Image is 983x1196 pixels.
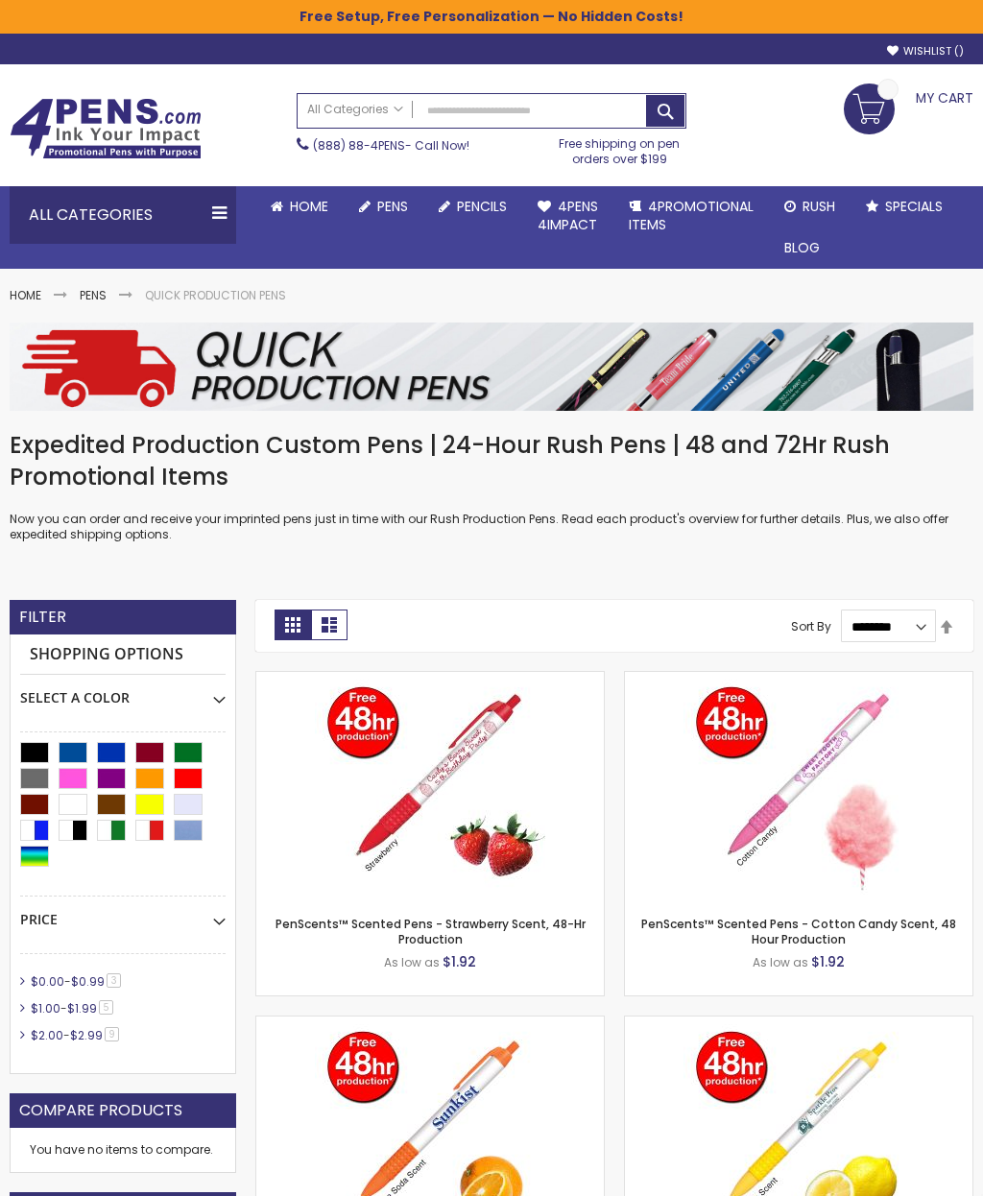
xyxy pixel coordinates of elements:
span: $2.00 [31,1027,63,1043]
span: - Call Now! [313,137,469,154]
span: Pencils [457,197,507,216]
span: 3 [107,973,121,988]
a: PenScents™ Scented Pens - Cotton Candy Scent, 48 Hour Production [683,671,914,687]
span: Rush [803,197,835,216]
a: All Categories [298,94,413,126]
span: Home [290,197,328,216]
a: PenScents™ Scented Pens - Cotton Candy Scent, 48 Hour Production [641,916,956,947]
span: $0.99 [71,973,105,990]
span: All Categories [307,102,403,117]
a: Rush [769,186,851,227]
span: 5 [99,1000,113,1015]
a: Pens [344,186,423,227]
h1: Expedited Production Custom Pens | 24-Hour Rush Pens | 48 and 72Hr Rush Promotional Items [10,430,973,492]
span: $1.92 [443,952,476,971]
div: Price [20,897,226,929]
span: As low as [753,954,808,970]
a: $2.00-$2.999 [26,1027,126,1043]
a: PenScents™ Scented Pens - Orange Scent, 48 Hr Production [315,1016,545,1032]
strong: Filter [19,607,66,628]
strong: Shopping Options [20,634,226,676]
a: 4PROMOTIONALITEMS [613,186,769,246]
div: All Categories [10,186,236,244]
div: You have no items to compare. [10,1128,236,1173]
span: $1.00 [31,1000,60,1017]
a: Specials [851,186,958,227]
div: Select A Color [20,675,226,707]
img: PenScents™ Scented Pens - Strawberry Scent, 48-Hr Production [315,672,545,902]
a: Home [10,287,41,303]
img: Quick Production Pens [10,323,973,411]
span: $2.99 [70,1027,103,1043]
span: $1.99 [67,1000,97,1017]
span: Specials [885,197,943,216]
strong: Quick Production Pens [145,287,286,303]
a: Pencils [423,186,522,227]
a: Wishlist [887,44,964,59]
a: Home [255,186,344,227]
span: Pens [377,197,408,216]
a: $0.00-$0.993 [26,973,128,990]
a: Blog [769,227,835,269]
label: Sort By [791,618,831,634]
span: $1.92 [811,952,845,971]
a: Pens [80,287,107,303]
a: PenScents™ Scented Pens - Strawberry Scent, 48-Hr Production [315,671,545,687]
a: $1.00-$1.995 [26,1000,120,1017]
a: PenScents™ Scented Pens - Lemon Scent, 48 HR Production [683,1016,914,1032]
span: As low as [384,954,440,970]
span: 4PROMOTIONAL ITEMS [629,197,754,234]
span: 9 [105,1027,119,1041]
a: PenScents™ Scented Pens - Strawberry Scent, 48-Hr Production [276,916,586,947]
a: 4Pens4impact [522,186,613,246]
span: 4Pens 4impact [538,197,598,234]
div: Free shipping on pen orders over $199 [552,129,686,167]
strong: Grid [275,610,311,640]
span: $0.00 [31,973,64,990]
a: (888) 88-4PENS [313,137,405,154]
img: PenScents™ Scented Pens - Cotton Candy Scent, 48 Hour Production [683,672,914,902]
span: Blog [784,238,820,257]
strong: Compare Products [19,1100,182,1121]
p: Now you can order and receive your imprinted pens just in time with our Rush Production Pens. Rea... [10,512,973,542]
img: 4Pens Custom Pens and Promotional Products [10,98,202,159]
